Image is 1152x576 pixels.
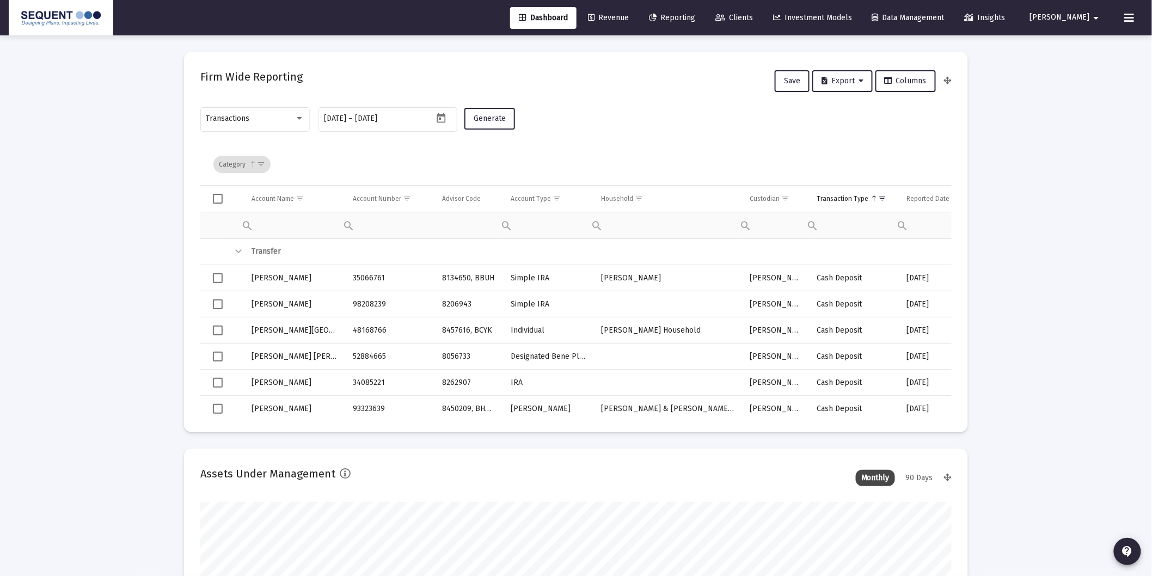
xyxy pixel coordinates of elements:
td: Filter cell [593,212,742,238]
td: [PERSON_NAME] [743,265,809,291]
a: Clients [707,7,762,29]
td: [PERSON_NAME] [503,396,593,422]
td: [PERSON_NAME] Household [593,317,742,344]
div: Select row [213,326,223,335]
td: Column Reported Date [899,186,981,212]
td: Individual [503,317,593,344]
td: 93323639 [345,396,434,422]
td: Collapse [228,239,244,265]
td: Filter cell [809,212,899,238]
span: Investment Models [773,13,852,22]
span: Show filter options for column 'Household' [635,194,643,203]
span: Transactions [206,114,250,123]
span: Show filter options for column 'Account Type' [553,194,561,203]
div: Data grid toolbar [213,144,944,185]
td: [PERSON_NAME] [743,344,809,370]
span: Show filter options for column 'Account Name' [296,194,304,203]
td: [DATE] [899,317,981,344]
span: Export [822,76,863,85]
div: Select all [213,194,223,204]
td: Designated Bene Plan [503,344,593,370]
td: 34085221 [345,370,434,396]
td: 8134650, BBUH [434,265,503,291]
div: Transaction Type [817,194,868,203]
td: Cash Deposit [809,344,899,370]
td: [PERSON_NAME] [244,396,345,422]
div: Select row [213,404,223,414]
button: Columns [875,70,936,92]
td: 8206943 [434,291,503,317]
td: 8450209, BHWO [434,396,503,422]
td: 8056733 [434,344,503,370]
td: Column Account Type [503,186,593,212]
td: 48168766 [345,317,434,344]
td: Column Custodian [743,186,809,212]
td: Column Account Number [345,186,434,212]
span: Insights [965,13,1006,22]
span: [PERSON_NAME] [1030,13,1090,22]
div: Data grid [200,144,952,416]
div: 90 Days [900,470,939,486]
div: Select row [213,273,223,283]
span: Generate [474,114,506,123]
div: Select row [213,378,223,388]
td: Simple IRA [503,291,593,317]
span: – [349,114,353,123]
span: Columns [885,76,927,85]
td: [PERSON_NAME] [593,265,742,291]
td: Filter cell [503,212,593,238]
td: [PERSON_NAME] [743,370,809,396]
td: Filter cell [345,212,434,238]
a: Insights [956,7,1014,29]
input: End date [356,114,408,123]
img: Dashboard [17,7,105,29]
a: Investment Models [764,7,861,29]
span: Dashboard [519,13,568,22]
a: Dashboard [510,7,577,29]
td: [DATE] [899,396,981,422]
td: Cash Deposit [809,396,899,422]
span: Save [784,76,800,85]
span: Data Management [872,13,945,22]
span: Show filter options for column 'Transaction Type' [878,194,886,203]
h2: Assets Under Management [200,465,335,482]
td: [PERSON_NAME] [244,291,345,317]
a: Revenue [579,7,638,29]
input: Start date [324,114,347,123]
span: Show filter options for column 'Account Number' [403,194,411,203]
td: [PERSON_NAME] [244,265,345,291]
div: Account Type [511,194,551,203]
td: IRA [503,370,593,396]
div: Account Number [353,194,401,203]
td: [PERSON_NAME] & [PERSON_NAME] Household [593,396,742,422]
mat-icon: arrow_drop_down [1090,7,1103,29]
div: Select row [213,352,223,361]
td: [DATE] [899,265,981,291]
span: Reporting [649,13,695,22]
button: [PERSON_NAME] [1017,7,1116,28]
a: Reporting [640,7,704,29]
h2: Firm Wide Reporting [200,68,303,85]
td: Cash Deposit [809,370,899,396]
td: Simple IRA [503,265,593,291]
span: Show filter options for column 'Custodian' [782,194,790,203]
td: [DATE] [899,291,981,317]
td: [PERSON_NAME][GEOGRAPHIC_DATA] [244,317,345,344]
td: 8457616, BCYK [434,317,503,344]
div: Select row [213,299,223,309]
td: 8262907 [434,370,503,396]
span: Show filter options for column 'undefined' [257,160,265,168]
td: 98208239 [345,291,434,317]
td: [PERSON_NAME] [244,370,345,396]
td: [PERSON_NAME] [743,291,809,317]
td: [DATE] [899,370,981,396]
td: 35066761 [345,265,434,291]
button: Open calendar [433,110,449,126]
td: [PERSON_NAME] [743,317,809,344]
td: [PERSON_NAME] [743,396,809,422]
td: Filter cell [743,212,809,238]
a: Data Management [863,7,953,29]
td: [PERSON_NAME] [PERSON_NAME] [244,344,345,370]
button: Generate [464,108,515,130]
button: Export [812,70,873,92]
